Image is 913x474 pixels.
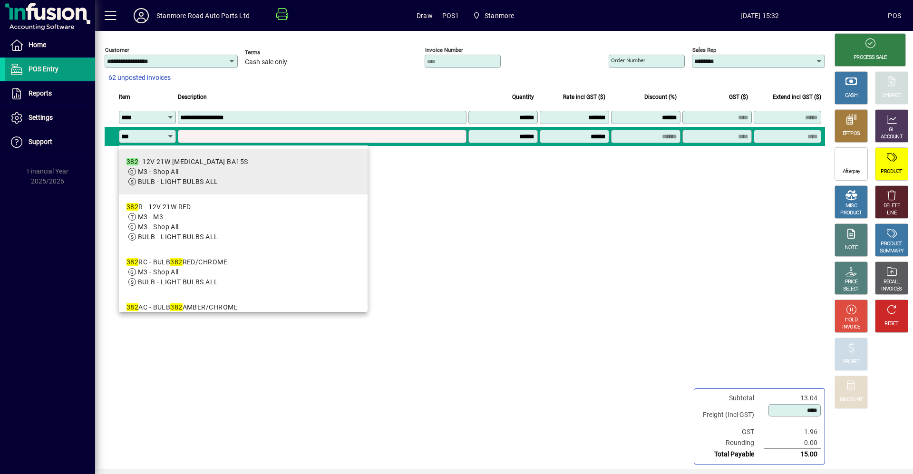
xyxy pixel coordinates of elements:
td: Freight (Incl GST) [698,404,764,426]
em: 382 [170,258,182,266]
td: Rounding [698,437,764,449]
div: PRODUCT [840,210,862,217]
em: 382 [126,303,138,311]
em: 382 [126,258,138,266]
span: Rate incl GST ($) [563,92,605,102]
td: 1.96 [764,426,821,437]
span: POS Entry [29,65,58,73]
button: Profile [126,7,156,24]
mat-label: Order number [611,57,645,64]
div: INVOICE [842,324,860,331]
div: PRICE [845,279,858,286]
a: Settings [5,106,95,130]
div: EFTPOS [843,130,860,137]
div: AC - BULB AMBER/CHROME [126,302,238,312]
div: DELETE [884,203,900,210]
button: 62 unposted invoices [105,69,175,87]
span: Quantity [512,92,534,102]
div: R - 12V 21W RED [126,202,218,212]
mat-option: 382 - 12V 21W BAYONET BA15S [119,149,368,194]
span: Settings [29,114,53,121]
div: PRODUCT [881,241,902,248]
div: LINE [887,210,896,217]
div: ACCOUNT [881,134,903,141]
div: SELECT [843,286,860,293]
td: 13.04 [764,393,821,404]
div: GL [889,126,895,134]
span: 62 unposted invoices [108,73,171,83]
div: RECALL [884,279,900,286]
a: Reports [5,82,95,106]
span: M3 - Shop All [138,268,179,276]
span: Item [119,92,130,102]
div: PRODUCT [881,168,902,175]
div: RC - BULB RED/CHROME [126,257,227,267]
span: Description [178,92,207,102]
td: 15.00 [764,449,821,460]
span: Reports [29,89,52,97]
em: 382 [126,203,138,211]
span: GST ($) [729,92,748,102]
div: PROCESS SALE [854,54,887,61]
a: Home [5,33,95,57]
span: Home [29,41,46,48]
div: INVOICES [881,286,902,293]
div: NOTE [845,244,857,252]
td: Total Payable [698,449,764,460]
div: HOLD [845,317,857,324]
em: 382 [126,158,138,165]
span: Terms [245,49,302,56]
div: CASH [845,92,857,99]
div: POS [888,8,901,23]
mat-option: 382R - 12V 21W RED [119,194,368,250]
mat-label: Sales rep [692,47,716,53]
div: DISCOUNT [840,397,863,404]
span: BULB - LIGHT BULBS ALL [138,233,218,241]
div: - 12V 21W [MEDICAL_DATA] BA15S [126,157,248,167]
em: 382 [170,303,182,311]
span: Cash sale only [245,58,287,66]
a: Support [5,130,95,154]
div: RESET [884,320,899,328]
td: GST [698,426,764,437]
span: M3 - M3 [138,213,163,221]
span: Discount (%) [644,92,677,102]
span: POS1 [442,8,459,23]
mat-option: 382AC - BULB 382 AMBER/CHROME [119,295,368,340]
span: Stanmore [469,7,518,24]
span: Extend incl GST ($) [773,92,821,102]
div: Stanmore Road Auto Parts Ltd [156,8,250,23]
span: Draw [417,8,433,23]
div: PROFIT [843,358,859,366]
div: SUMMARY [880,248,903,255]
span: [DATE] 15:32 [631,8,888,23]
mat-option: 382RC - BULB 382 RED/CHROME [119,250,368,295]
td: Subtotal [698,393,764,404]
div: Afterpay [843,168,860,175]
span: M3 - Shop All [138,223,179,231]
div: CHARGE [883,92,901,99]
td: 0.00 [764,437,821,449]
span: M3 - Shop All [138,168,179,175]
span: BULB - LIGHT BULBS ALL [138,278,218,286]
mat-label: Customer [105,47,129,53]
span: BULB - LIGHT BULBS ALL [138,178,218,185]
div: MISC [845,203,857,210]
span: Support [29,138,52,145]
mat-label: Invoice number [425,47,463,53]
span: Stanmore [485,8,514,23]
